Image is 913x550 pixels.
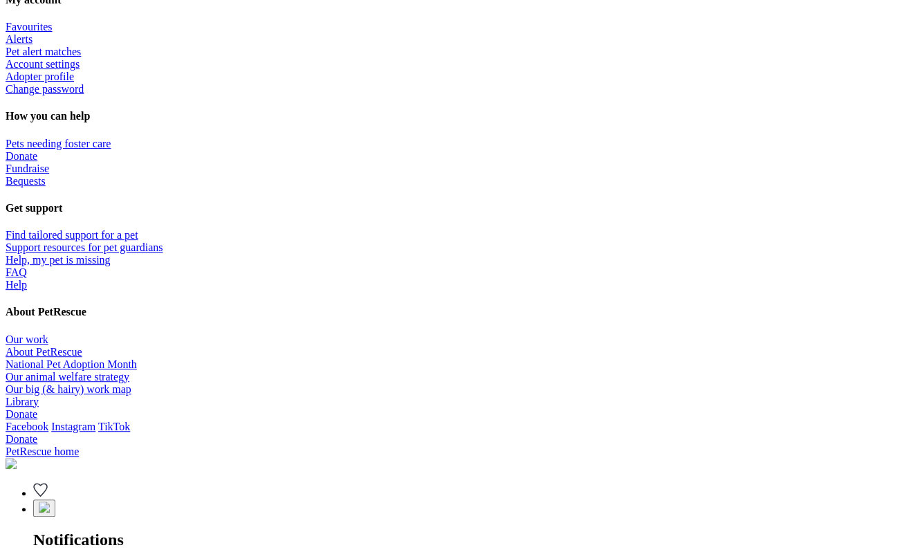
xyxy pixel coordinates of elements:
a: Help, my pet is missing [6,254,111,266]
a: Account settings [6,58,80,70]
a: Bequests [6,175,46,187]
a: About PetRescue [6,346,82,358]
a: Fundraise [6,163,49,174]
a: Change password [6,83,84,95]
a: Facebook [6,421,48,432]
h4: How you can help [6,110,907,122]
a: Our animal welfare strategy [6,371,129,383]
img: logo-e224e6f780fb5917bec1dbf3a21bbac754714ae5b6737aabdf751b685950b380.svg [6,458,17,469]
button: Notifications [33,499,55,517]
a: TikTok [98,421,130,432]
h2: Notifications [33,531,907,549]
a: Help [6,279,27,291]
a: Our big (& hairy) work map [6,383,131,395]
a: Donate [6,408,37,420]
img: notifications-46538b983faf8c2785f20acdc204bb7945ddae34d4c08c2a6579f10ce5e182be.svg [39,502,50,513]
a: Favourites [6,21,53,33]
a: PetRescue [6,446,907,472]
a: Our work [6,333,48,345]
a: Library [6,396,39,407]
h4: Get support [6,202,907,214]
h4: About PetRescue [6,306,907,318]
a: Pets needing foster care [6,138,111,149]
a: Adopter profile [6,71,74,82]
a: Pet alert matches [6,46,81,57]
a: Instagram [51,421,95,432]
a: Favourites [33,487,48,499]
a: Donate [6,433,37,445]
a: Support resources for pet guardians [6,241,163,253]
a: Alerts [6,33,33,45]
div: PetRescue home [6,446,907,458]
a: Donate [6,150,37,162]
a: Find tailored support for a pet [6,229,138,241]
a: National Pet Adoption Month [6,358,137,370]
a: FAQ [6,266,27,278]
